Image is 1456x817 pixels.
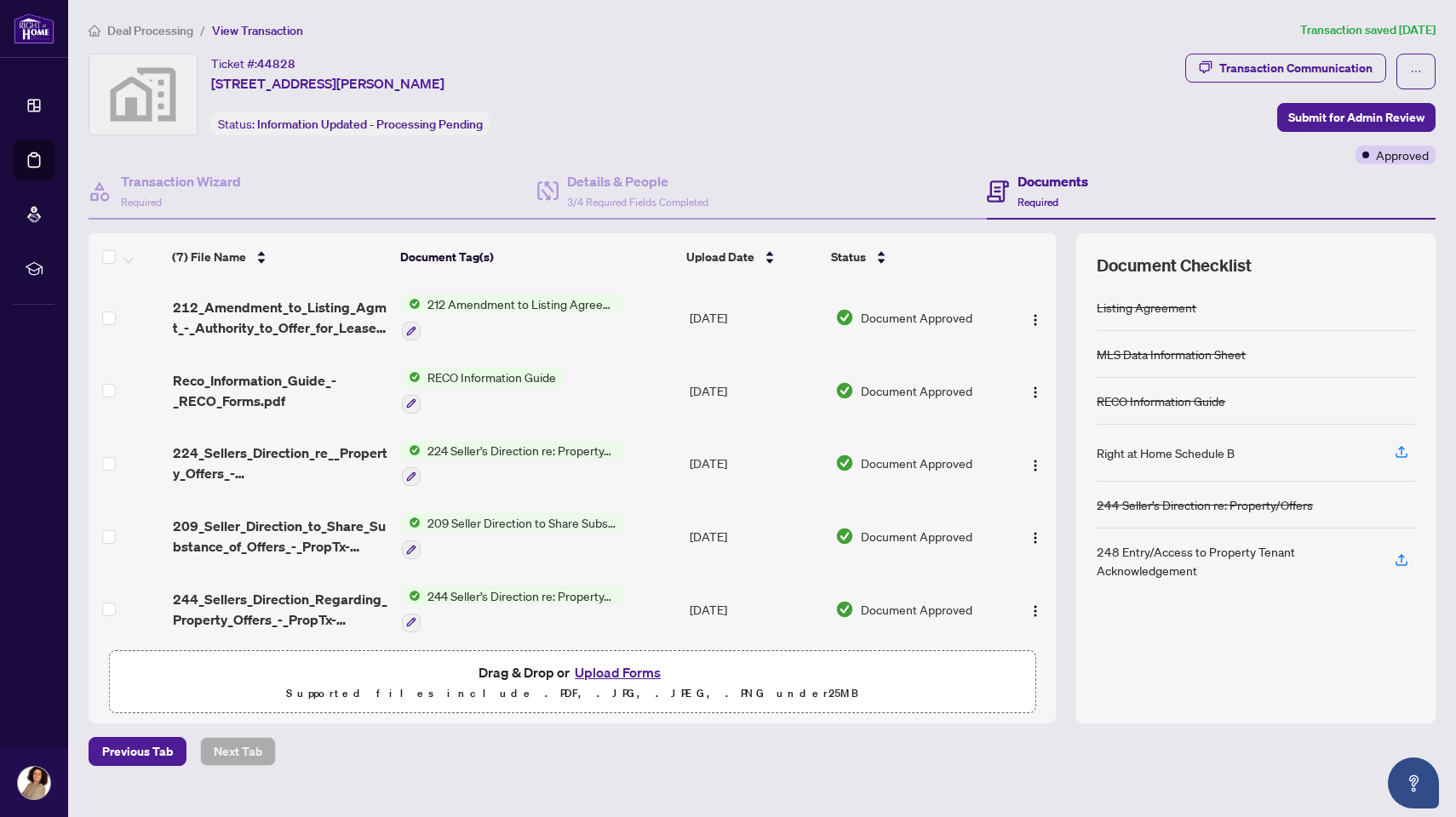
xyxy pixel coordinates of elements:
[683,573,829,646] td: [DATE]
[121,196,162,209] span: Required
[211,54,295,73] div: Ticket #:
[835,308,854,327] img: Document Status
[683,427,829,500] td: [DATE]
[1029,459,1042,472] img: Logo
[835,454,854,472] img: Document Status
[211,112,490,135] div: Status:
[1022,523,1049,550] button: Logo
[1097,542,1374,580] div: 248 Entry/Access to Property Tenant Acknowledgement
[121,171,241,191] h4: Transaction Wizard
[393,233,679,281] th: Document Tag(s)
[835,527,854,546] img: Document Status
[1388,757,1439,808] button: Open asap
[861,308,972,327] span: Document Approved
[1097,345,1246,363] div: MLS Data Information Sheet
[861,454,972,472] span: Document Approved
[1376,146,1429,164] span: Approved
[683,354,829,427] td: [DATE]
[861,527,972,546] span: Document Approved
[1097,298,1196,317] div: Listing Agreement
[421,586,622,605] span: 244 Seller’s Direction re: Property/Offers
[200,20,205,40] li: /
[1097,391,1225,410] div: RECO Information Guide
[257,56,295,71] span: 44828
[835,381,854,400] img: Document Status
[683,500,829,573] td: [DATE]
[172,248,246,266] span: (7) File Name
[1029,313,1042,327] img: Logo
[110,651,1035,714] span: Drag & Drop orUpload FormsSupported files include .PDF, .JPG, .JPEG, .PNG under25MB
[861,600,972,619] span: Document Approved
[835,600,854,619] img: Document Status
[1410,66,1422,77] span: ellipsis
[14,13,54,44] img: logo
[402,294,622,340] button: Status Icon212 Amendment to Listing Agreement - Authority to Offer for Lease Price Change/Extensi...
[1097,254,1252,277] span: Document Checklist
[1277,103,1436,132] button: Submit for Admin Review
[686,248,754,266] span: Upload Date
[257,117,483,132] span: Information Updated - Processing Pending
[402,441,421,460] img: Status Icon
[402,513,421,532] img: Status Icon
[402,441,622,487] button: Status Icon224 Seller's Direction re: Property/Offers - Important Information for Seller Acknowle...
[200,737,276,766] button: Next Tab
[402,294,421,313] img: Status Icon
[421,294,622,313] span: 212 Amendment to Listing Agreement - Authority to Offer for Lease Price Change/Extension/Amendmen...
[1022,596,1049,623] button: Logo
[402,586,421,605] img: Status Icon
[679,233,825,281] th: Upload Date
[402,368,421,386] img: Status Icon
[1288,104,1424,131] span: Submit for Admin Review
[1097,495,1313,514] div: 244 Seller’s Direction re: Property/Offers
[421,513,622,532] span: 209 Seller Direction to Share Substance of Offers
[18,767,50,799] img: Profile Icon
[1029,386,1042,399] img: Logo
[824,233,1000,281] th: Status
[1017,171,1088,191] h4: Documents
[421,441,622,460] span: 224 Seller's Direction re: Property/Offers - Important Information for Seller Acknowledgement
[479,661,666,683] span: Drag & Drop or
[402,368,563,414] button: Status IconRECO Information Guide
[683,281,829,354] td: [DATE]
[402,586,622,632] button: Status Icon244 Seller’s Direction re: Property/Offers
[567,196,708,209] span: 3/4 Required Fields Completed
[1022,304,1049,331] button: Logo
[1029,604,1042,618] img: Logo
[567,171,708,191] h4: Details & People
[107,23,193,38] span: Deal Processing
[570,661,666,683] button: Upload Forms
[1029,531,1042,545] img: Logo
[861,381,972,400] span: Document Approved
[173,589,389,630] span: 244_Sellers_Direction_Regarding_Property_Offers_-_PropTx-[PERSON_NAME]-1.pdf
[165,233,393,281] th: (7) File Name
[120,683,1024,704] p: Supported files include .PDF, .JPG, .JPEG, .PNG under 25 MB
[831,248,866,266] span: Status
[173,516,389,557] span: 209_Seller_Direction_to_Share_Substance_of_Offers_-_PropTx-[PERSON_NAME].pdf
[89,54,197,134] img: svg%3e
[102,738,173,765] span: Previous Tab
[211,73,444,94] span: [STREET_ADDRESS][PERSON_NAME]
[212,23,303,38] span: View Transaction
[1219,54,1373,82] div: Transaction Communication
[89,25,100,37] span: home
[173,443,389,483] span: 224_Sellers_Direction_re__Property_Offers_-_Imp_Info_for_Seller_Ack_-_PropTx-[PERSON_NAME].pdf
[1097,443,1235,462] div: Right at Home Schedule B
[1300,20,1436,40] article: Transaction saved [DATE]
[173,370,389,411] span: Reco_Information_Guide_-_RECO_Forms.pdf
[1022,449,1049,477] button: Logo
[1017,196,1058,209] span: Required
[402,513,622,559] button: Status Icon209 Seller Direction to Share Substance of Offers
[1022,377,1049,404] button: Logo
[1185,54,1386,83] button: Transaction Communication
[421,368,563,386] span: RECO Information Guide
[173,297,389,338] span: 212_Amendment_to_Listing_Agmt_-_Authority_to_Offer_for_Lease_-_Price_-_B_-_PropTx-[PERSON_NAME].pdf
[89,737,186,766] button: Previous Tab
